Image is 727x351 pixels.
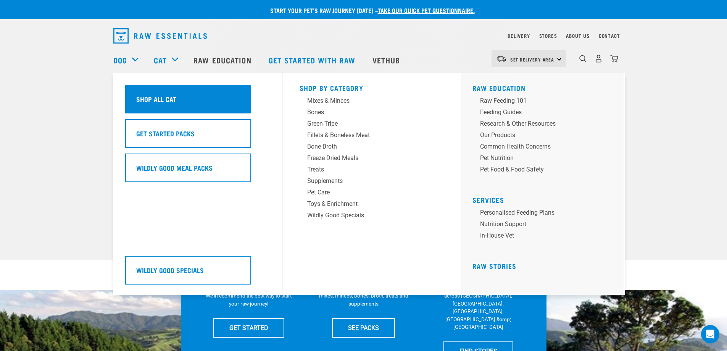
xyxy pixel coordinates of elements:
[472,196,617,202] h5: Services
[136,163,213,173] h5: Wildly Good Meal Packs
[434,277,523,331] p: We have 17 stores specialising in raw pet food &amp; nutritional advice across [GEOGRAPHIC_DATA],...
[307,165,426,174] div: Treats
[307,108,426,117] div: Bones
[125,154,270,188] a: Wildly Good Meal Packs
[300,131,445,142] a: Fillets & Boneless Meat
[472,165,617,176] a: Pet Food & Food Safety
[300,84,445,90] h5: Shop By Category
[113,28,207,44] img: Raw Essentials Logo
[307,142,426,151] div: Bone Broth
[332,318,395,337] a: SEE PACKS
[595,55,603,63] img: user.png
[472,208,617,220] a: Personalised Feeding Plans
[307,188,426,197] div: Pet Care
[510,58,555,61] span: Set Delivery Area
[472,231,617,243] a: In-house vet
[261,45,365,75] a: Get started with Raw
[472,142,617,154] a: Common Health Concerns
[472,119,617,131] a: Research & Other Resources
[480,108,599,117] div: Feeding Guides
[472,96,617,108] a: Raw Feeding 101
[300,154,445,165] a: Freeze Dried Meals
[378,8,475,12] a: take our quick pet questionnaire.
[472,264,516,268] a: Raw Stories
[472,154,617,165] a: Pet Nutrition
[213,318,284,337] a: GET STARTED
[307,131,426,140] div: Fillets & Boneless Meat
[480,154,599,163] div: Pet Nutrition
[307,199,426,209] div: Toys & Enrichment
[136,265,204,275] h5: Wildly Good Specials
[610,55,618,63] img: home-icon@2x.png
[186,45,261,75] a: Raw Education
[307,154,426,163] div: Freeze Dried Meals
[480,119,599,128] div: Research & Other Resources
[307,211,426,220] div: Wildly Good Specials
[300,188,445,199] a: Pet Care
[136,128,195,138] h5: Get Started Packs
[472,108,617,119] a: Feeding Guides
[472,220,617,231] a: Nutrition Support
[496,55,506,62] img: van-moving.png
[300,142,445,154] a: Bone Broth
[307,119,426,128] div: Green Tripe
[307,176,426,186] div: Supplements
[300,165,445,176] a: Treats
[300,199,445,211] a: Toys & Enrichment
[113,54,127,66] a: Dog
[539,34,557,37] a: Stores
[125,256,270,290] a: Wildly Good Specials
[125,85,270,119] a: Shop All Cat
[365,45,410,75] a: Vethub
[480,165,599,174] div: Pet Food & Food Safety
[300,176,445,188] a: Supplements
[508,34,530,37] a: Delivery
[566,34,589,37] a: About Us
[136,94,176,104] h5: Shop All Cat
[480,96,599,105] div: Raw Feeding 101
[599,34,620,37] a: Contact
[701,325,719,343] div: Open Intercom Messenger
[300,108,445,119] a: Bones
[480,142,599,151] div: Common Health Concerns
[300,119,445,131] a: Green Tripe
[307,96,426,105] div: Mixes & Minces
[472,86,526,90] a: Raw Education
[300,96,445,108] a: Mixes & Minces
[480,131,599,140] div: Our Products
[300,211,445,222] a: Wildly Good Specials
[107,25,620,47] nav: dropdown navigation
[472,131,617,142] a: Our Products
[154,54,167,66] a: Cat
[125,119,270,154] a: Get Started Packs
[579,55,587,62] img: home-icon-1@2x.png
